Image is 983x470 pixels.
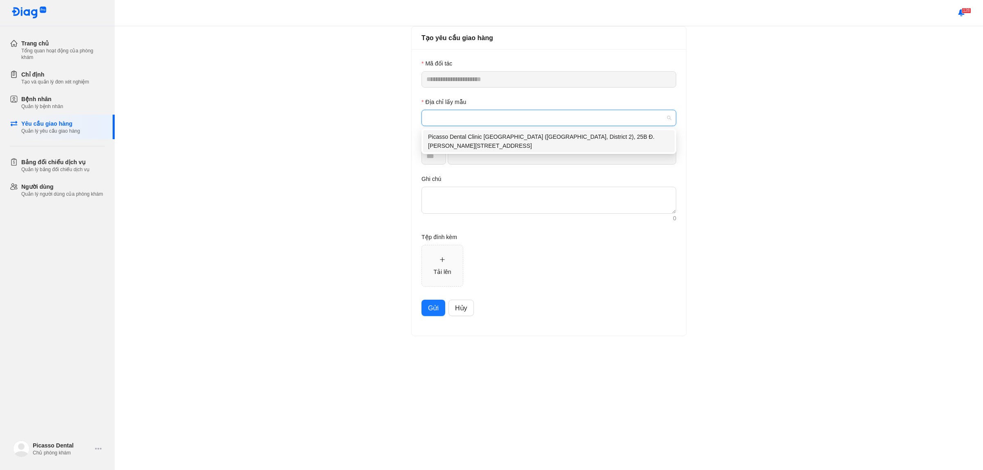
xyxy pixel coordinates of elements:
img: logo [11,7,47,19]
img: logo [13,441,29,457]
div: Chỉ định [21,70,89,79]
label: Mã đối tác [421,59,452,68]
div: Quản lý bệnh nhân [21,103,63,110]
span: plusTải lên [422,245,463,286]
div: Picasso Dental Clinic Ho Chi Minh City (Thao Dien, District 2), 25B Đ. Nguyễn Duy Hiệu, Thảo Điền... [423,130,675,152]
div: Tổng quan hoạt động của phòng khám [21,47,105,61]
label: Ghi chú [421,174,441,183]
span: Hủy [455,303,467,313]
label: Địa chỉ lấy mẫu [421,97,466,106]
span: Gửi [428,303,439,313]
div: Picasso Dental Clinic [GEOGRAPHIC_DATA] ([GEOGRAPHIC_DATA], District 2), 25B Đ. [PERSON_NAME][STR... [428,132,670,150]
div: Bệnh nhân [21,95,63,103]
div: Chủ phòng khám [33,450,92,456]
div: Quản lý bảng đối chiếu dịch vụ [21,166,90,173]
div: Tạo yêu cầu giao hàng [421,33,676,43]
div: Quản lý người dùng của phòng khám [21,191,103,197]
label: Tệp đính kèm [421,233,457,242]
div: Người dùng [21,183,103,191]
span: plus [439,257,445,262]
div: Yêu cầu giao hàng [21,120,80,128]
div: Trang chủ [21,39,105,47]
button: Gửi [421,300,445,316]
div: Tải lên [433,267,451,276]
div: Quản lý yêu cầu giao hàng [21,128,80,134]
div: Picasso Dental [33,441,92,450]
span: 128 [962,8,971,14]
button: Hủy [448,300,474,316]
div: Tạo và quản lý đơn xét nghiệm [21,79,89,85]
div: Bảng đối chiếu dịch vụ [21,158,90,166]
